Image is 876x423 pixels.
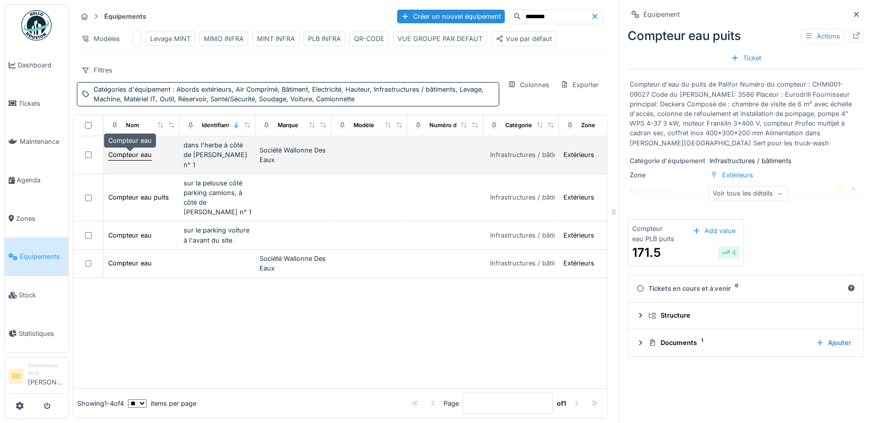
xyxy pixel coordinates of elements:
summary: Tickets en cours et à venir0 [632,279,859,298]
summary: Documents1Ajouter [632,333,859,352]
div: Exporter [556,78,603,92]
a: Zones [5,200,68,238]
div: Page [444,399,459,408]
div: Infrastructures / bâtiments [630,156,862,166]
div: Voir tous les détails [708,186,787,201]
div: Équipement [643,10,680,19]
div: Catégories d'équipement [94,85,495,104]
strong: of 1 [557,399,566,408]
div: Compteur eau puits [628,27,864,45]
div: Showing 1 - 4 of 4 [77,399,124,408]
div: Identifiant interne [202,121,251,130]
span: : Abords extérieurs, Air Comprimé, Bâtiment, Electricité, Hauteur, Infrastructures / bâtiments, L... [94,86,484,103]
a: Dashboard [5,46,68,85]
a: ED Gestionnaire local[PERSON_NAME] [9,362,64,394]
div: Infrastructures / bâtiments [490,230,572,240]
div: Ajouter [812,336,855,350]
div: MINT INFRA [257,34,295,44]
div: Catégorie d'équipement [630,156,706,166]
div: Catégories d'équipement [505,121,576,130]
div: Extérieurs [563,193,594,202]
div: Compteur eau [108,230,152,240]
div: Compteur eau [108,258,152,268]
div: Colonnes [503,78,554,92]
div: Actions [800,29,845,44]
span: Maintenance [20,137,64,146]
div: Marque [278,121,298,130]
div: Ticket [727,51,765,65]
div: Filtres [77,63,117,78]
div: sur le parking voiture à l'avant du site [184,225,251,245]
div: Documents [648,338,808,348]
div: Extérieurs [563,150,594,160]
div: Modèle [354,121,374,130]
div: items per page [128,399,196,408]
div: MIMO INFRA [204,34,244,44]
div: Société Wallonne Des Eaux [259,145,327,165]
div: Modèles [77,31,124,46]
div: Structure [648,311,851,320]
div: Add value [688,224,739,238]
div: Tickets en cours et à venir [636,284,843,293]
strong: Équipements [100,12,150,21]
a: Maintenance [5,123,68,161]
div: Infrastructures / bâtiments [490,193,572,202]
div: Société Wallonne Des Eaux [259,254,327,273]
div: VUE GROUPE PAR DEFAUT [398,34,483,44]
div: Créer un nouvel équipement [397,10,505,23]
div: QR-CODE [354,34,384,44]
div: Compteur d'eau du puits de Palifor Numéro du compteur : CHMI001-09027 Code du [PERSON_NAME]: 3586... [630,80,862,147]
a: Équipements [5,238,68,276]
div: Nom [126,121,139,130]
span: Statistiques [19,329,64,338]
div: Infrastructures / bâtiments [490,258,572,268]
span: Tickets [19,99,64,108]
a: Agenda [5,161,68,200]
div: Compteur eau puits [108,193,169,202]
div: Zone [630,170,706,180]
div: Infrastructures / bâtiments [490,150,572,160]
div: Vue par défaut [496,34,552,44]
span: Zones [16,214,64,223]
div: PLB INFRA [308,34,341,44]
span: Agenda [17,175,64,185]
div: Gestionnaire local [28,362,64,377]
span: Dashboard [18,60,64,70]
div: Extérieurs [722,170,753,180]
div: Compteur eau PLB puits [632,224,675,243]
li: ED [9,369,24,384]
div: Levage MINT [150,34,191,44]
div: sur la pelouse côté parking camions, à côté de [PERSON_NAME] n° 1 [184,178,251,217]
div: Numéro de Série [429,121,476,130]
li: [PERSON_NAME] [28,362,64,391]
div: Extérieurs [563,258,594,268]
span: Stock [19,290,64,300]
div: 4 [722,248,736,257]
div: Extérieurs [563,230,594,240]
span: Équipements [20,252,64,261]
div: Zone [581,121,595,130]
summary: Structure [632,306,859,325]
a: Statistiques [5,314,68,353]
img: Badge_color-CXgf-gQk.svg [21,10,52,41]
div: Compteur eau [108,150,152,160]
div: 171.5 [632,244,661,262]
div: dans l'herbe à côté de [PERSON_NAME] n° 1 [184,140,251,170]
a: Stock [5,276,68,315]
div: Compteur eau [104,133,156,148]
a: Tickets [5,85,68,123]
